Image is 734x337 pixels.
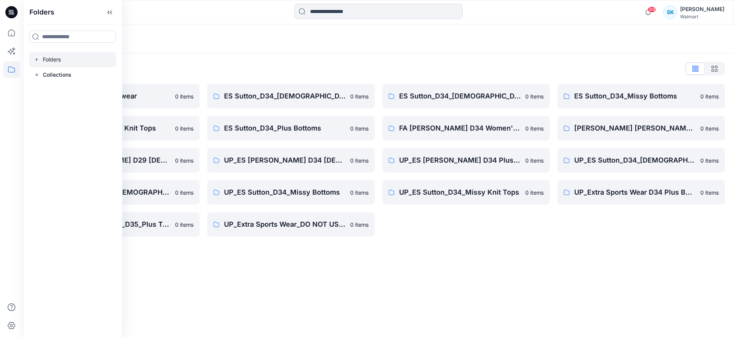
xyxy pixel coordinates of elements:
div: [PERSON_NAME] [680,5,724,14]
a: ES Sutton_D34_[DEMOGRAPHIC_DATA] Dresses0 items [207,84,375,108]
p: UP_ES [PERSON_NAME] D34 Plus Bottoms [399,155,521,166]
a: UP_Extra Sports Wear_DO NOT USE D35_Plus Tops0 items [207,212,375,237]
p: 0 items [525,92,544,100]
p: 0 items [175,221,193,229]
p: 0 items [350,156,369,164]
span: 89 [648,6,656,13]
a: ES Sutton_D34_Plus Bottoms0 items [207,116,375,140]
p: 0 items [175,92,193,100]
a: UP_Extra Sports Wear D34 Plus Bottoms0 items [557,180,725,205]
p: FA [PERSON_NAME] D34 Women's Wovens [399,123,521,134]
p: UP_ES Sutton_D34_Missy Knit Tops [399,187,521,198]
p: 0 items [700,124,719,132]
a: UP_ES Sutton_D34_Missy Knit Tops0 items [382,180,550,205]
p: 0 items [175,156,193,164]
p: 0 items [525,124,544,132]
p: 0 items [700,189,719,197]
p: 0 items [350,189,369,197]
p: 0 items [525,189,544,197]
p: [PERSON_NAME] [PERSON_NAME] Personal Zone [574,123,696,134]
p: 0 items [525,156,544,164]
p: ES Sutton_D34_[DEMOGRAPHIC_DATA] Woven Tops [399,91,521,102]
p: UP_ES Sutton_D34_Missy Bottoms [224,187,346,198]
a: [PERSON_NAME] [PERSON_NAME] Personal Zone0 items [557,116,725,140]
p: ES Sutton_D34_Plus Bottoms [224,123,346,134]
p: Collections [43,70,71,79]
p: UP_ES Sutton_D34_[DEMOGRAPHIC_DATA] Dresses [574,155,696,166]
p: UP_Extra Sports Wear D34 Plus Bottoms [574,187,696,198]
p: 0 items [700,156,719,164]
p: ES Sutton_D34_Missy Bottoms [574,91,696,102]
p: 0 items [350,124,369,132]
p: UP_Extra Sports Wear_DO NOT USE D35_Plus Tops [224,219,346,230]
p: 0 items [700,92,719,100]
a: ES Sutton_D34_Missy Bottoms0 items [557,84,725,108]
a: UP_ES Sutton_D34_Missy Bottoms0 items [207,180,375,205]
a: FA [PERSON_NAME] D34 Women's Wovens0 items [382,116,550,140]
div: SK [663,5,677,19]
a: UP_ES Sutton_D34_[DEMOGRAPHIC_DATA] Dresses0 items [557,148,725,173]
p: ES Sutton_D34_[DEMOGRAPHIC_DATA] Dresses [224,91,346,102]
a: ES Sutton_D34_[DEMOGRAPHIC_DATA] Woven Tops0 items [382,84,550,108]
p: 0 items [350,92,369,100]
p: UP_ES [PERSON_NAME] D34 [DEMOGRAPHIC_DATA] Sweaters [224,155,346,166]
a: UP_ES [PERSON_NAME] D34 [DEMOGRAPHIC_DATA] Sweaters0 items [207,148,375,173]
p: 0 items [175,189,193,197]
p: 0 items [350,221,369,229]
a: UP_ES [PERSON_NAME] D34 Plus Bottoms0 items [382,148,550,173]
div: Walmart [680,14,724,19]
p: 0 items [175,124,193,132]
